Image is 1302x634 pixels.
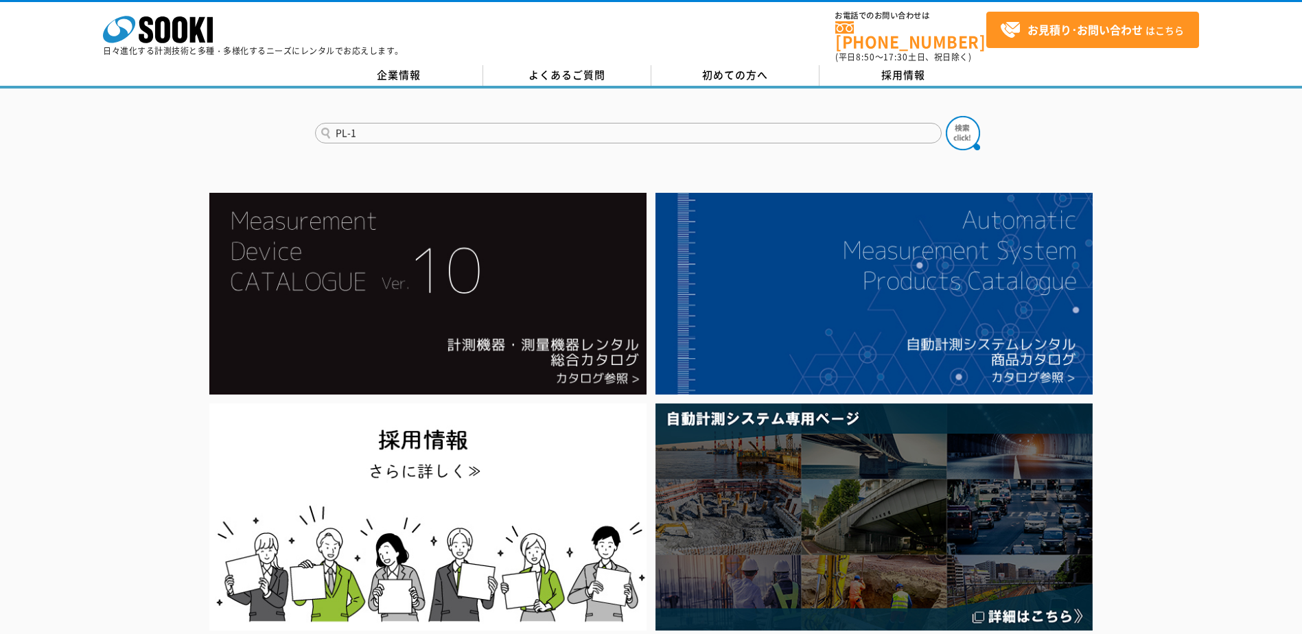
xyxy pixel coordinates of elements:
[835,12,986,20] span: お電話でのお問い合わせは
[986,12,1199,48] a: お見積り･お問い合わせはこちら
[946,116,980,150] img: btn_search.png
[835,51,971,63] span: (平日 ～ 土日、祝日除く)
[209,193,647,395] img: Catalog Ver10
[835,21,986,49] a: [PHONE_NUMBER]
[702,67,768,82] span: 初めての方へ
[655,403,1093,631] img: 自動計測システム専用ページ
[819,65,988,86] a: 採用情報
[315,65,483,86] a: 企業情報
[103,47,404,55] p: 日々進化する計測技術と多種・多様化するニーズにレンタルでお応えします。
[1027,21,1143,38] strong: お見積り･お問い合わせ
[483,65,651,86] a: よくあるご質問
[856,51,875,63] span: 8:50
[209,403,647,631] img: SOOKI recruit
[315,123,942,143] input: 商品名、型式、NETIS番号を入力してください
[655,193,1093,395] img: 自動計測システムカタログ
[651,65,819,86] a: 初めての方へ
[883,51,908,63] span: 17:30
[1000,20,1184,40] span: はこちら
